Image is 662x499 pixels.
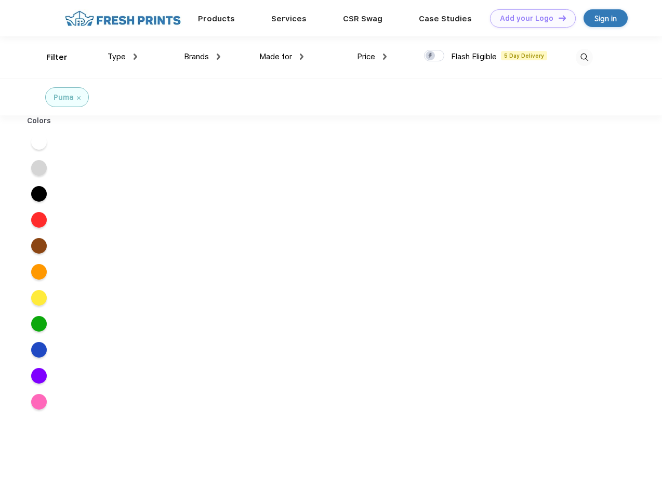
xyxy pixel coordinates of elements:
[77,96,81,100] img: filter_cancel.svg
[584,9,628,27] a: Sign in
[559,15,566,21] img: DT
[217,54,220,60] img: dropdown.png
[500,14,553,23] div: Add your Logo
[271,14,307,23] a: Services
[62,9,184,28] img: fo%20logo%202.webp
[54,92,74,103] div: Puma
[343,14,382,23] a: CSR Swag
[594,12,617,24] div: Sign in
[19,115,59,126] div: Colors
[383,54,387,60] img: dropdown.png
[451,52,497,61] span: Flash Eligible
[300,54,303,60] img: dropdown.png
[259,52,292,61] span: Made for
[108,52,126,61] span: Type
[184,52,209,61] span: Brands
[134,54,137,60] img: dropdown.png
[357,52,375,61] span: Price
[576,49,593,66] img: desktop_search.svg
[46,51,68,63] div: Filter
[198,14,235,23] a: Products
[501,51,547,60] span: 5 Day Delivery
